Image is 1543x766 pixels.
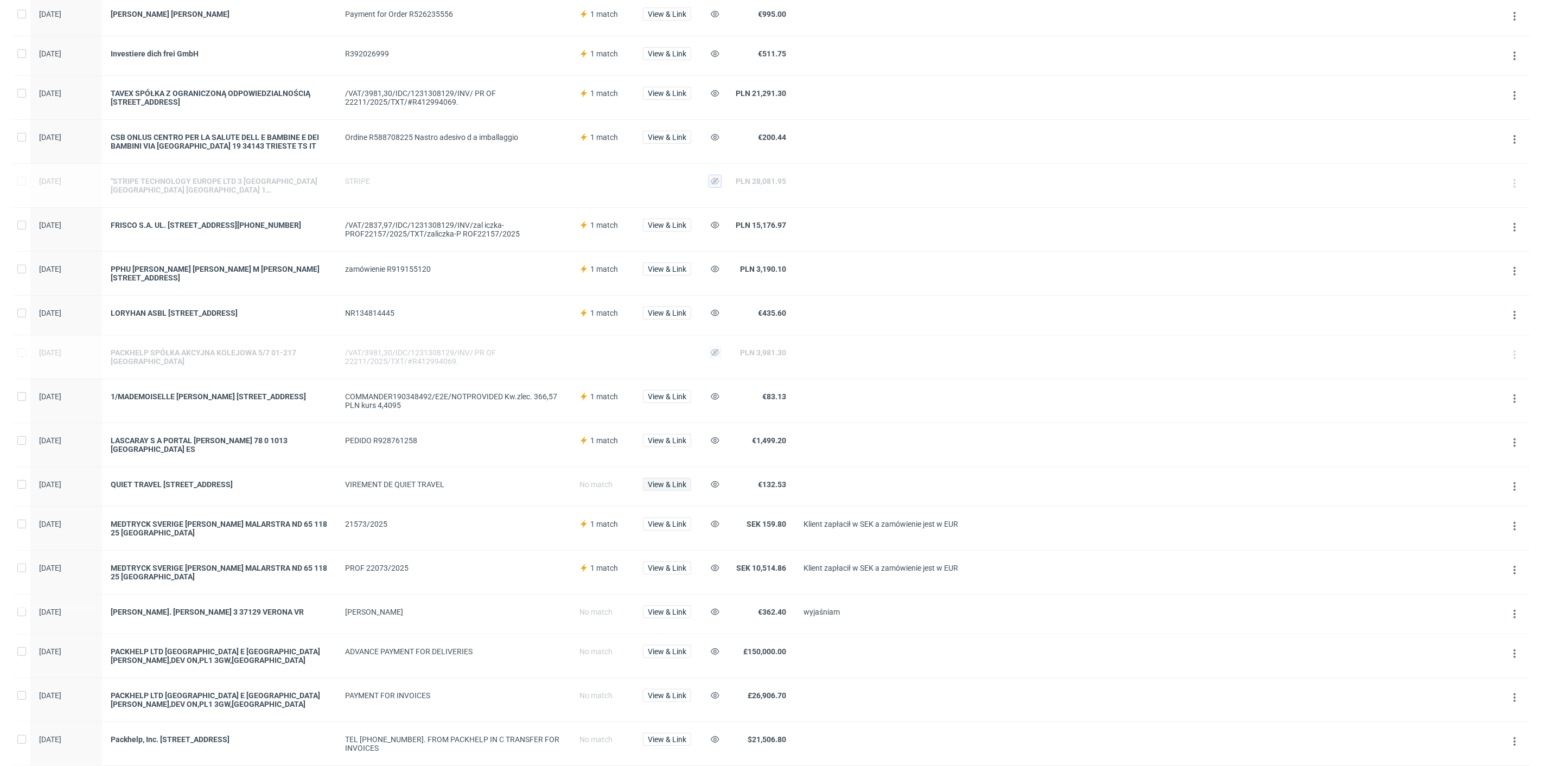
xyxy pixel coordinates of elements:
[758,480,786,489] span: €132.53
[648,736,686,743] span: View & Link
[643,221,691,229] a: View & Link
[758,10,786,18] span: €995.00
[39,735,61,744] span: [DATE]
[740,348,786,357] span: PLN 3,981.30
[579,608,613,616] span: No match
[643,480,691,489] a: View & Link
[39,564,61,572] span: [DATE]
[643,691,691,700] a: View & Link
[111,480,328,489] a: QUIET TRAVEL [STREET_ADDRESS]
[345,348,562,366] div: /VAT/3981,30/IDC/1231308129/INV/ PR OF 22211/2025/TXT/#R412994069.
[579,480,613,489] span: No match
[648,50,686,58] span: View & Link
[648,648,686,655] span: View & Link
[111,221,328,229] a: FRISCO S.A. UL. [STREET_ADDRESS][PHONE_NUMBER]
[111,436,328,454] div: LASCARAY S A PORTAL [PERSON_NAME] 78 0 1013 [GEOGRAPHIC_DATA] ES
[590,265,618,273] span: 1 match
[740,265,786,273] span: PLN 3,190.10
[748,691,786,700] span: £26,906.70
[111,564,328,581] a: MEDTRYCK SVERIGE [PERSON_NAME] MALARSTRA ND 65 118 25 [GEOGRAPHIC_DATA]
[736,177,786,186] span: PLN 28,081.95
[643,131,691,144] button: View & Link
[736,564,786,572] span: SEK 10,514.86
[111,177,328,194] a: "STRIPE TECHNOLOGY EUROPE LTD 3 [GEOGRAPHIC_DATA] [GEOGRAPHIC_DATA] [GEOGRAPHIC_DATA] 1 [GEOGRAPH...
[345,177,562,186] div: STRIPE
[643,89,691,98] a: View & Link
[758,608,786,616] span: €362.40
[590,564,618,572] span: 1 match
[643,219,691,232] button: View & Link
[111,89,328,106] div: TAVEX SPÓŁKA Z OGRANICZONĄ ODPOWIEDZIALNOŚCIĄ [STREET_ADDRESS]
[648,520,686,528] span: View & Link
[39,177,61,186] span: [DATE]
[39,480,61,489] span: [DATE]
[111,520,328,537] a: MEDTRYCK SVERIGE [PERSON_NAME] MALARSTRA ND 65 118 25 [GEOGRAPHIC_DATA]
[648,692,686,699] span: View & Link
[758,133,786,142] span: €200.44
[648,437,686,444] span: View & Link
[743,647,786,656] span: £150,000.00
[643,49,691,58] a: View & Link
[648,564,686,572] span: View & Link
[39,436,61,445] span: [DATE]
[648,265,686,273] span: View & Link
[643,689,691,702] button: View & Link
[643,263,691,276] button: View & Link
[39,348,61,357] span: [DATE]
[111,49,328,58] div: Investiere dich frei GmbH
[345,735,562,752] div: TEL [PHONE_NUMBER]. FROM PACKHELP IN C TRANSFER FOR INVOICES
[345,564,562,572] div: PROF 22073/2025
[345,89,562,106] div: /VAT/3981,30/IDC/1231308129/INV/ PR OF 22211/2025/TXT/#R412994069.
[111,392,328,401] a: 1/MADEMOISELLE [PERSON_NAME] [STREET_ADDRESS]
[643,561,691,574] button: View & Link
[345,608,562,616] div: [PERSON_NAME]
[758,309,786,317] span: €435.60
[590,10,618,18] span: 1 match
[643,392,691,401] a: View & Link
[579,647,613,656] span: No match
[748,735,786,744] span: $21,506.80
[111,647,328,665] div: PACKHELP LTD [GEOGRAPHIC_DATA] E [GEOGRAPHIC_DATA][PERSON_NAME],DEV ON,PL1 3GW,[GEOGRAPHIC_DATA]
[345,265,562,273] div: zamówienie R919155120
[345,480,562,489] div: VIREMENT DE QUIET TRAVEL
[648,221,686,229] span: View & Link
[590,309,618,317] span: 1 match
[111,691,328,708] a: PACKHELP LTD [GEOGRAPHIC_DATA] E [GEOGRAPHIC_DATA][PERSON_NAME],DEV ON,PL1 3GW,[GEOGRAPHIC_DATA]
[590,520,618,528] span: 1 match
[590,133,618,142] span: 1 match
[643,645,691,658] button: View & Link
[345,133,562,142] div: Ordine R588708225 Nastro adesivo d a imballaggio
[39,608,61,616] span: [DATE]
[345,520,562,528] div: 21573/2025
[590,436,618,445] span: 1 match
[39,221,61,229] span: [DATE]
[111,608,328,616] a: [PERSON_NAME]. [PERSON_NAME] 3 37129 VERONA VR
[643,390,691,403] button: View & Link
[643,133,691,142] a: View & Link
[39,647,61,656] span: [DATE]
[643,434,691,447] button: View & Link
[39,691,61,700] span: [DATE]
[648,309,686,317] span: View & Link
[643,87,691,100] button: View & Link
[39,133,61,142] span: [DATE]
[111,309,328,317] a: LORYHAN ASBL [STREET_ADDRESS]
[643,478,691,491] button: View & Link
[643,436,691,445] a: View & Link
[345,691,562,700] div: PAYMENT FOR INVOICES
[762,392,786,401] span: €83.13
[345,221,562,238] div: /VAT/2837,97/IDC/1231308129/INV/zal iczka-PROF22157/2025/TXT/zaliczka-P ROF22157/2025
[643,47,691,60] button: View & Link
[345,647,562,656] div: ADVANCE PAYMENT FOR DELIVERIES
[345,49,562,58] div: R392026999
[648,481,686,488] span: View & Link
[111,735,328,744] a: Packhelp, Inc. [STREET_ADDRESS]
[111,265,328,282] a: PPHU [PERSON_NAME] [PERSON_NAME] M [PERSON_NAME] [STREET_ADDRESS]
